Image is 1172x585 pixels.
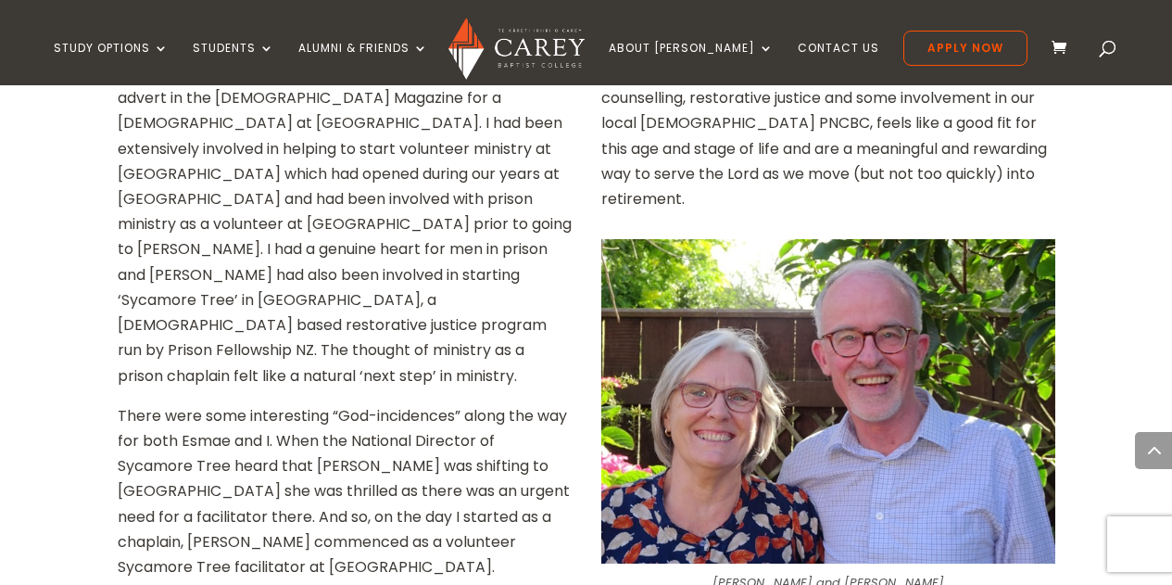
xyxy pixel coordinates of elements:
[601,35,1055,211] p: Our daughter, son-in-law and 4 grandchildren are still in [GEOGRAPHIC_DATA], and life is good. Ou...
[54,42,169,85] a: Study Options
[118,60,572,403] p: Only a week or two before we actually finished, I saw an advert in the [DEMOGRAPHIC_DATA] Magazin...
[601,239,1055,564] img: Supporting image for news article 'Where did those years go' - Richard and Esmae Goodwin
[193,42,274,85] a: Students
[298,42,428,85] a: Alumni & Friends
[609,42,774,85] a: About [PERSON_NAME]
[903,31,1027,66] a: Apply Now
[448,18,585,80] img: Carey Baptist College
[798,42,879,85] a: Contact Us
